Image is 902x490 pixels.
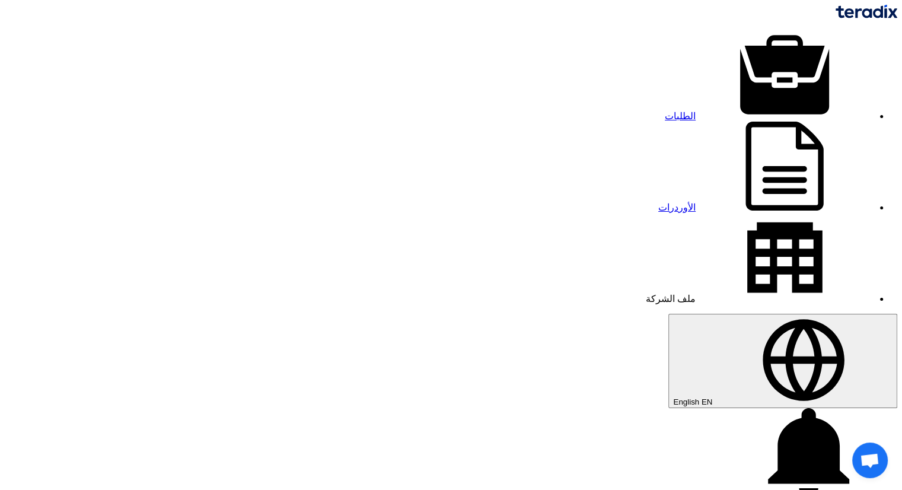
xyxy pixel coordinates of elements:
[668,314,897,408] button: English EN
[646,294,874,304] a: ملف الشركة
[702,397,713,406] span: EN
[852,443,888,478] a: Open chat
[658,202,874,212] a: الأوردرات
[673,397,699,406] span: English
[836,5,897,18] img: Teradix logo
[665,111,874,121] a: الطلبات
